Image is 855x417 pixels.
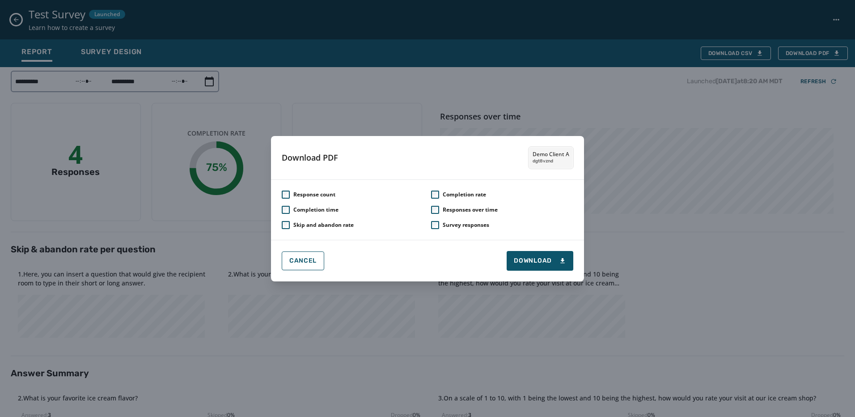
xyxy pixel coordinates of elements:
span: Download [514,256,566,265]
span: Completion rate [443,191,486,198]
button: Cancel [282,251,324,270]
p: dgt8vznd [533,158,553,165]
span: Skip and abandon rate [293,221,354,229]
span: Cancel [289,257,317,264]
button: Download [507,251,573,271]
span: Survey responses [443,221,489,229]
span: Responses over time [443,206,498,213]
h3: Download PDF [282,151,338,164]
span: Completion time [293,206,339,213]
p: Demo Client A [533,151,569,158]
span: Response count [293,191,335,198]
